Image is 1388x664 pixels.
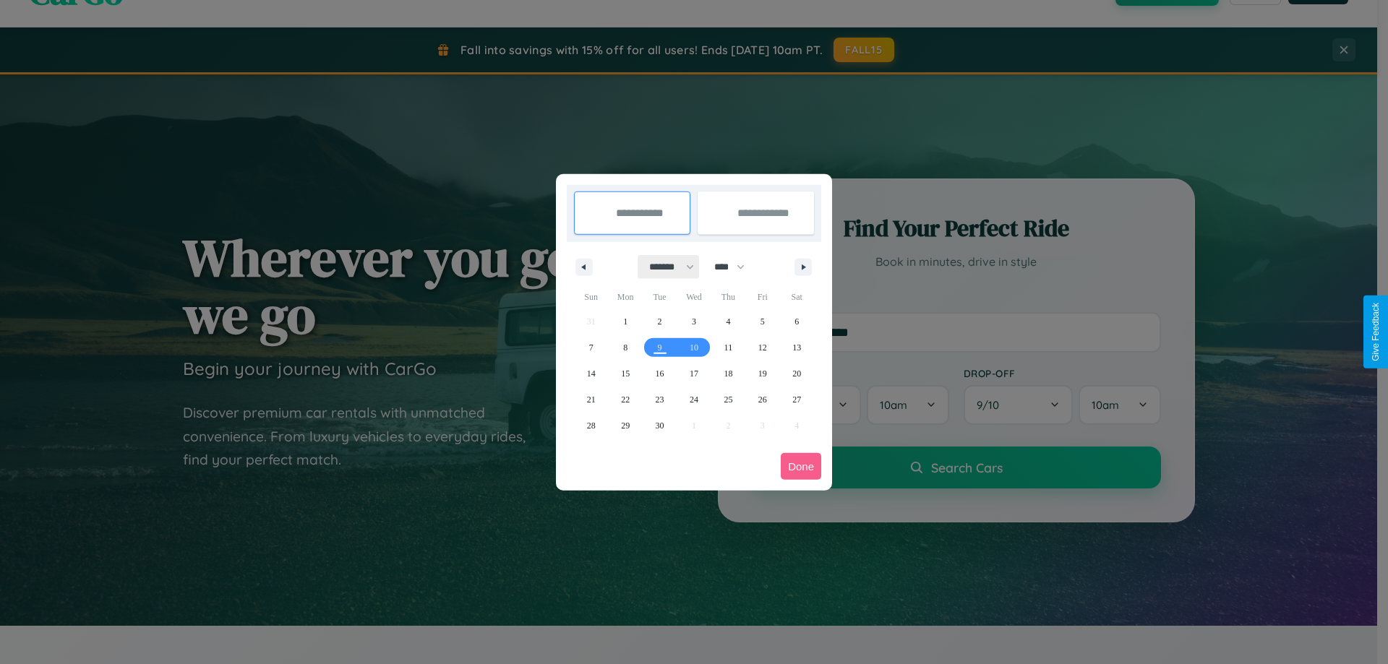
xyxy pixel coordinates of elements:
[656,413,664,439] span: 30
[608,285,642,309] span: Mon
[758,361,767,387] span: 19
[761,309,765,335] span: 5
[677,309,711,335] button: 3
[574,361,608,387] button: 14
[677,387,711,413] button: 24
[643,413,677,439] button: 30
[690,387,698,413] span: 24
[623,335,627,361] span: 8
[643,285,677,309] span: Tue
[643,309,677,335] button: 2
[608,387,642,413] button: 22
[745,387,779,413] button: 26
[780,361,814,387] button: 20
[726,309,730,335] span: 4
[656,361,664,387] span: 16
[574,285,608,309] span: Sun
[711,361,745,387] button: 18
[758,387,767,413] span: 26
[677,361,711,387] button: 17
[621,361,630,387] span: 15
[690,361,698,387] span: 17
[745,361,779,387] button: 19
[794,309,799,335] span: 6
[792,361,801,387] span: 20
[745,335,779,361] button: 12
[587,361,596,387] span: 14
[711,387,745,413] button: 25
[745,285,779,309] span: Fri
[621,387,630,413] span: 22
[711,285,745,309] span: Thu
[643,335,677,361] button: 9
[643,361,677,387] button: 16
[621,413,630,439] span: 29
[587,387,596,413] span: 21
[589,335,594,361] span: 7
[677,335,711,361] button: 10
[587,413,596,439] span: 28
[623,309,627,335] span: 1
[792,335,801,361] span: 13
[745,309,779,335] button: 5
[711,309,745,335] button: 4
[608,335,642,361] button: 8
[658,335,662,361] span: 9
[677,285,711,309] span: Wed
[724,335,733,361] span: 11
[792,387,801,413] span: 27
[656,387,664,413] span: 23
[574,387,608,413] button: 21
[1371,303,1381,361] div: Give Feedback
[724,387,732,413] span: 25
[781,453,821,480] button: Done
[574,413,608,439] button: 28
[780,285,814,309] span: Sat
[608,413,642,439] button: 29
[574,335,608,361] button: 7
[643,387,677,413] button: 23
[692,309,696,335] span: 3
[724,361,732,387] span: 18
[608,361,642,387] button: 15
[690,335,698,361] span: 10
[658,309,662,335] span: 2
[711,335,745,361] button: 11
[780,309,814,335] button: 6
[780,335,814,361] button: 13
[780,387,814,413] button: 27
[608,309,642,335] button: 1
[758,335,767,361] span: 12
